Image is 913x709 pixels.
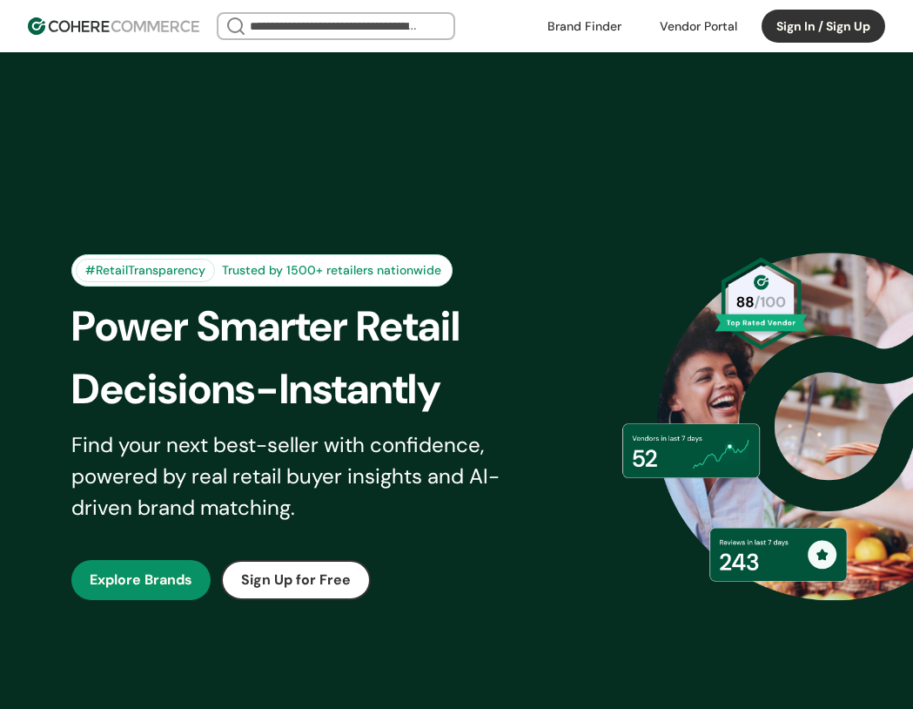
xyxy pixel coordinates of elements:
div: Decisions-Instantly [71,358,573,421]
div: Power Smarter Retail [71,295,573,358]
div: Find your next best-seller with confidence, powered by real retail buyer insights and AI-driven b... [71,429,547,523]
button: Sign Up for Free [221,560,371,600]
div: Trusted by 1500+ retailers nationwide [215,261,448,280]
div: #RetailTransparency [76,259,215,282]
img: Cohere Logo [28,17,199,35]
button: Sign In / Sign Up [762,10,885,43]
button: Explore Brands [71,560,211,600]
